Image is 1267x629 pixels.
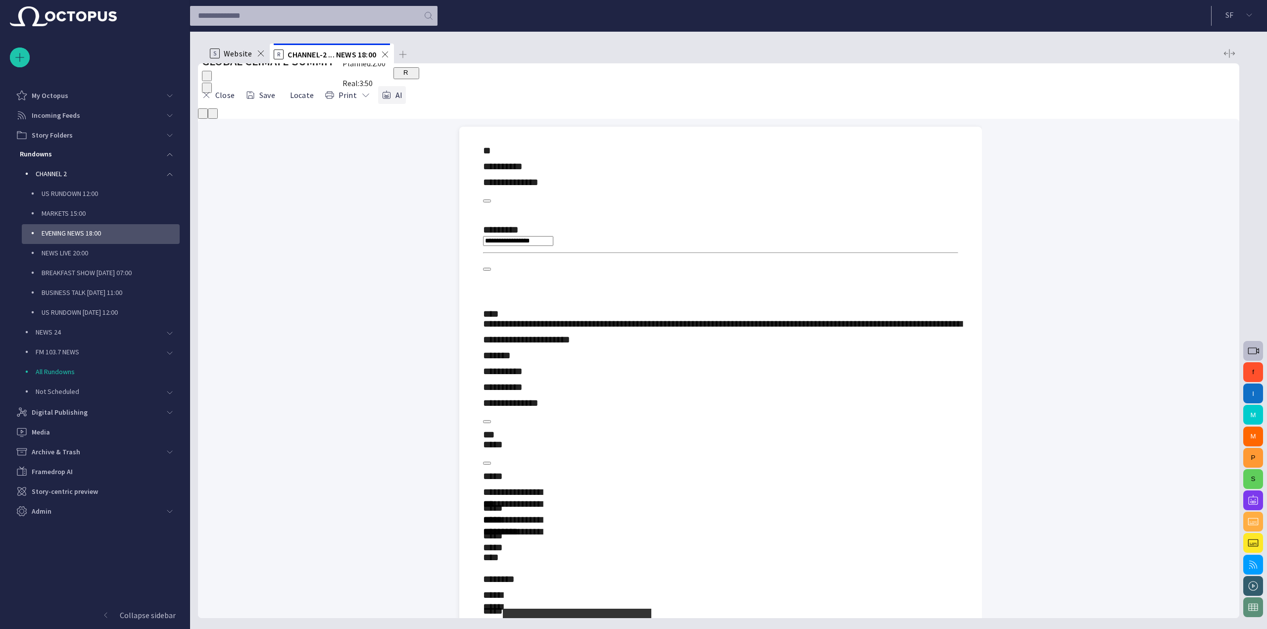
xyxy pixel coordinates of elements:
[10,462,180,482] div: Framedrop AI
[120,609,176,621] p: Collapse sidebar
[1243,362,1263,382] button: f
[22,284,180,303] div: BUSINESS TALK [DATE] 11:00
[36,169,160,179] p: CHANNEL 2
[32,467,73,477] p: Framedrop AI
[36,327,160,337] p: NEWS 24
[42,228,180,238] p: EVENING NEWS 18:00
[22,264,180,284] div: BREAKFAST SHOW [DATE] 07:00
[283,86,317,104] button: Locate
[16,363,180,383] div: All Rundowns
[1243,384,1263,403] button: I
[393,67,419,79] button: R
[1218,6,1261,24] button: SF
[32,407,88,417] p: Digital Publishing
[22,303,180,323] div: US RUNDOWN [DATE] 12:00
[1243,469,1263,489] button: S
[42,208,180,218] p: MARKETS 15:00
[270,44,394,63] div: RCHANNEL-2 ... NEWS 18:00
[36,387,160,396] p: Not Scheduled
[32,130,73,140] p: Story Folders
[36,347,160,357] p: FM 103.7 NEWS
[10,482,180,501] div: Story-centric preview
[10,422,180,442] div: Media
[32,447,80,457] p: Archive & Trash
[342,77,386,89] p: Real: 3:50
[378,86,406,104] button: AI
[10,6,117,26] img: Octopus News Room
[206,44,270,63] div: SWebsite
[42,268,180,278] p: BREAKFAST SHOW [DATE] 07:00
[42,288,180,297] p: BUSINESS TALK [DATE] 11:00
[210,48,220,58] p: S
[198,86,238,104] button: Close
[36,367,180,377] p: All Rundowns
[32,486,98,496] p: Story-centric preview
[42,307,180,317] p: US RUNDOWN [DATE] 12:00
[22,224,180,244] div: EVENING NEWS 18:00
[403,69,409,76] span: R
[224,48,252,58] span: Website
[321,86,374,104] button: Print
[32,427,50,437] p: Media
[22,185,180,204] div: US RUNDOWN 12:00
[32,91,68,100] p: My Octopus
[288,49,376,59] span: CHANNEL-2 ... NEWS 18:00
[342,57,386,69] p: Planned: 2:00
[42,189,180,198] p: US RUNDOWN 12:00
[22,244,180,264] div: NEWS LIVE 20:00
[274,49,284,59] p: R
[20,149,52,159] p: Rundowns
[1225,9,1233,21] p: S F
[10,605,180,625] button: Collapse sidebar
[32,506,51,516] p: Admin
[1243,427,1263,446] button: M
[1243,405,1263,425] button: M
[242,86,279,104] button: Save
[1243,448,1263,468] button: P
[42,248,180,258] p: NEWS LIVE 20:00
[10,86,180,521] ul: main menu
[32,110,80,120] p: Incoming Feeds
[22,204,180,224] div: MARKETS 15:00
